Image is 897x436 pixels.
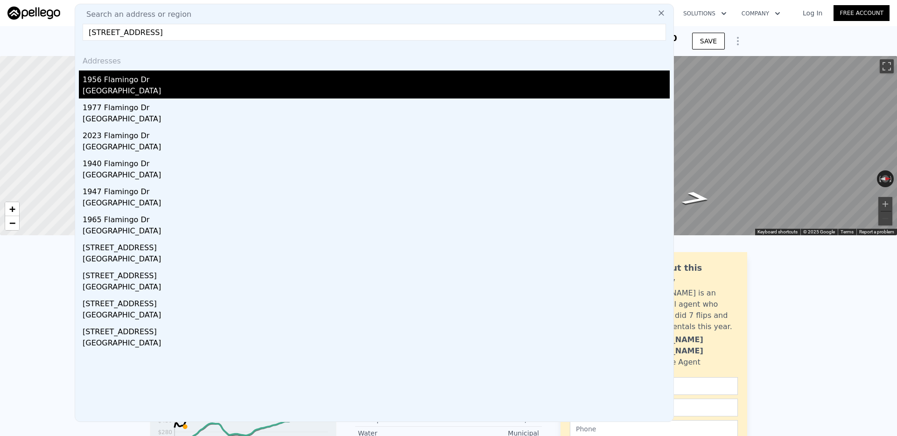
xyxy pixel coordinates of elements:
div: 1956 Flamingo Dr [83,70,670,85]
div: Addresses [79,48,670,70]
button: Rotate counterclockwise [877,170,882,187]
button: Zoom out [878,211,892,225]
a: Free Account [834,5,890,21]
div: 2023 Flamingo Dr [83,127,670,141]
button: Keyboard shortcuts [757,229,798,235]
a: Zoom in [5,202,19,216]
div: [STREET_ADDRESS] [83,239,670,253]
a: Log In [792,8,834,18]
div: 1947 Flamingo Dr [83,183,670,197]
span: − [9,217,15,229]
div: 1977 Flamingo Dr [83,98,670,113]
input: Enter an address, city, region, neighborhood or zip code [83,24,666,41]
span: © 2025 Google [803,229,835,234]
tspan: $430 [158,417,172,424]
div: [PERSON_NAME] [PERSON_NAME] [634,334,738,357]
div: [GEOGRAPHIC_DATA] [83,85,670,98]
span: Search an address or region [79,9,191,20]
path: Go North, Bonsall Dr [670,188,723,208]
div: [STREET_ADDRESS] [83,323,670,338]
div: [PERSON_NAME] is an active local agent who personally did 7 flips and bought 3 rentals this year. [634,288,738,332]
div: [GEOGRAPHIC_DATA] [83,225,670,239]
a: Terms (opens in new tab) [841,229,854,234]
a: Report a problem [859,229,894,234]
div: [GEOGRAPHIC_DATA] [83,141,670,155]
button: SAVE [692,33,725,49]
div: [GEOGRAPHIC_DATA] [83,113,670,127]
tspan: $280 [158,429,172,436]
div: [STREET_ADDRESS] [83,295,670,309]
button: Reset the view [877,175,894,183]
img: Pellego [7,7,60,20]
div: [GEOGRAPHIC_DATA] [83,169,670,183]
span: + [9,203,15,215]
div: 1940 Flamingo Dr [83,155,670,169]
div: [GEOGRAPHIC_DATA] [83,338,670,351]
div: [GEOGRAPHIC_DATA] [83,253,670,267]
div: [GEOGRAPHIC_DATA] [83,197,670,211]
div: [STREET_ADDRESS] [83,267,670,281]
button: Solutions [676,5,734,22]
div: [GEOGRAPHIC_DATA] [83,309,670,323]
div: Ask about this property [634,261,738,288]
button: Company [734,5,788,22]
button: Toggle fullscreen view [880,59,894,73]
div: [GEOGRAPHIC_DATA] [83,281,670,295]
button: Zoom in [878,197,892,211]
button: Show Options [729,32,747,50]
a: Zoom out [5,216,19,230]
button: Rotate clockwise [889,170,894,187]
div: 1965 Flamingo Dr [83,211,670,225]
